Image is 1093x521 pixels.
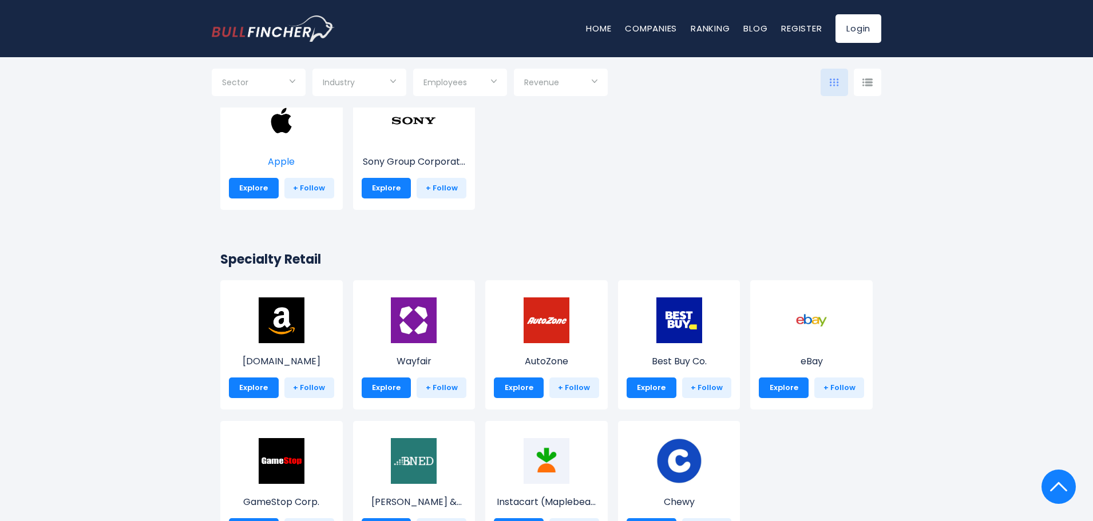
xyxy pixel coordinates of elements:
[549,377,599,398] a: + Follow
[627,495,732,509] p: Chewy
[814,377,864,398] a: + Follow
[391,297,437,343] img: W.png
[627,319,732,368] a: Best Buy Co.
[627,377,676,398] a: Explore
[417,178,466,198] a: + Follow
[362,155,467,169] p: Sony Group Corporation
[789,297,834,343] img: EBAY.png
[362,377,411,398] a: Explore
[656,297,702,343] img: BBY.png
[423,73,497,94] input: Selection
[494,459,599,509] a: Instacart (Maplebea...
[524,73,597,94] input: Selection
[494,319,599,368] a: AutoZone
[759,355,864,368] p: eBay
[759,319,864,368] a: eBay
[220,250,873,269] h2: Specialty Retail
[524,297,569,343] img: AZO.png
[627,355,732,368] p: Best Buy Co.
[212,15,335,42] img: bullfincher logo
[524,438,569,484] img: CART.png
[229,319,334,368] a: [DOMAIN_NAME]
[830,78,839,86] img: icon-comp-grid.svg
[391,438,437,484] img: BNED.png
[222,77,248,88] span: Sector
[417,377,466,398] a: + Follow
[625,22,677,34] a: Companies
[494,495,599,509] p: Instacart (Maplebear)
[494,377,544,398] a: Explore
[259,98,304,144] img: AAPL.png
[229,119,334,169] a: Apple
[862,78,873,86] img: icon-comp-list-view.svg
[691,22,730,34] a: Ranking
[229,355,334,368] p: Amazon.com
[682,377,732,398] a: + Follow
[259,297,304,343] img: AMZN.png
[323,77,355,88] span: Industry
[391,98,437,144] img: SONY.png
[656,438,702,484] img: CHWY.jpeg
[229,459,334,509] a: GameStop Corp.
[423,77,467,88] span: Employees
[284,178,334,198] a: + Follow
[835,14,881,43] a: Login
[362,119,467,169] a: Sony Group Corporat...
[222,73,295,94] input: Selection
[229,155,334,169] p: Apple
[362,178,411,198] a: Explore
[586,22,611,34] a: Home
[759,377,809,398] a: Explore
[284,377,334,398] a: + Follow
[362,459,467,509] a: [PERSON_NAME] & [PERSON_NAME] Educ...
[323,73,396,94] input: Selection
[524,77,559,88] span: Revenue
[494,355,599,368] p: AutoZone
[229,377,279,398] a: Explore
[229,495,334,509] p: GameStop Corp.
[781,22,822,34] a: Register
[743,22,767,34] a: Blog
[627,459,732,509] a: Chewy
[362,495,467,509] p: Barnes & Noble Education
[362,355,467,368] p: Wayfair
[229,178,279,198] a: Explore
[362,319,467,368] a: Wayfair
[259,438,304,484] img: GME.png
[212,15,335,42] a: Go to homepage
